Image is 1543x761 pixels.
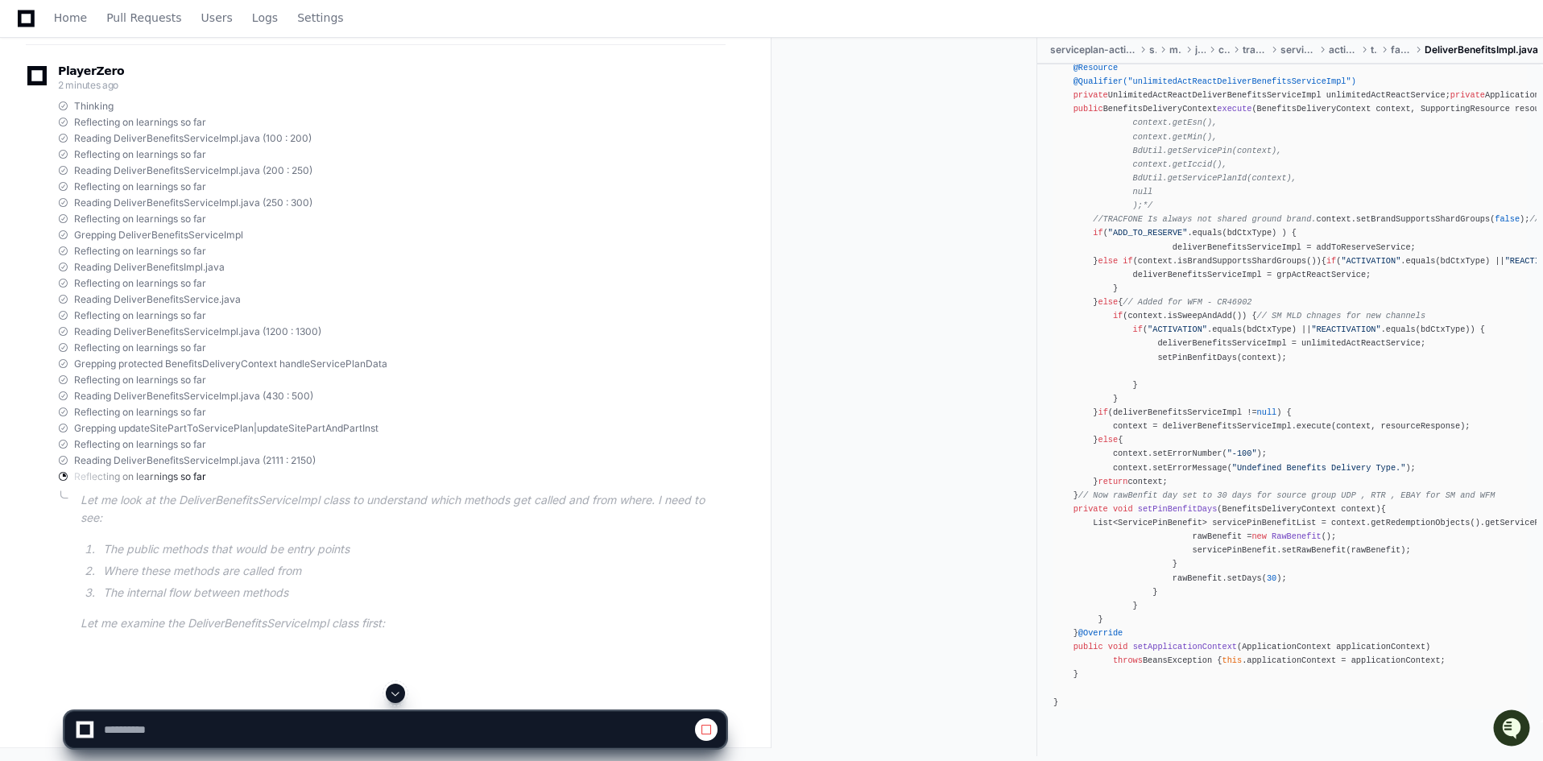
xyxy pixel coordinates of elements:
[16,120,45,149] img: 1756235613930-3d25f9e4-fa56-45dd-b3ad-e072dfbd1548
[106,13,181,23] span: Pull Requests
[1133,642,1237,651] span: setApplicationContext
[1093,214,1316,224] span: //TRACFONE Is always not shared ground brand.
[74,229,243,242] span: Grepping DeliverBenefitsServiceImpl
[160,169,195,181] span: Pylon
[1232,463,1406,473] span: "Undefined Benefits Delivery Type."
[1073,104,1103,114] span: public
[74,422,379,435] span: Grepping updateSitePartToServicePlan|updateSitePartAndPartInst
[74,132,312,145] span: Reading DeliverBenefitsServiceImpl.java (100 : 200)
[1148,325,1207,334] span: "ACTIVATION"
[74,325,321,338] span: Reading DeliverBenefitsServiceImpl.java (1200 : 1300)
[74,454,316,467] span: Reading DeliverBenefitsServiceImpl.java (2111 : 2150)
[1280,43,1316,56] span: serviceplan
[1251,531,1266,541] span: new
[1326,256,1336,266] span: if
[1237,642,1430,651] span: (ApplicationContext applicationContext)
[1113,311,1123,321] span: if
[1218,43,1230,56] span: com
[1217,504,1380,514] span: (BenefitsDeliveryContext context)
[74,438,206,451] span: Reflecting on learnings so far
[1491,708,1535,751] iframe: Open customer support
[1073,642,1103,651] span: public
[1311,325,1380,334] span: "REACTIVATION"
[74,180,206,193] span: Reflecting on learnings so far
[74,406,206,419] span: Reflecting on learnings so far
[1450,90,1485,100] span: private
[74,341,206,354] span: Reflecting on learnings so far
[74,293,241,306] span: Reading DeliverBenefitsService.java
[74,470,206,483] span: Reflecting on learnings so far
[74,390,313,403] span: Reading DeliverBenefitsServiceImpl.java (430 : 500)
[1093,229,1102,238] span: if
[54,13,87,23] span: Home
[74,164,312,177] span: Reading DeliverBenefitsServiceImpl.java (200 : 250)
[1329,43,1358,56] span: activation
[74,277,206,290] span: Reflecting on learnings so far
[1098,256,1118,266] span: else
[16,16,48,48] img: PlayerZero
[1073,90,1108,100] span: private
[74,213,206,225] span: Reflecting on learnings so far
[1123,256,1132,266] span: if
[58,79,118,91] span: 2 minutes ago
[1243,43,1268,56] span: tracfone
[1098,407,1107,417] span: if
[98,584,726,602] li: The internal flow between methods
[74,374,206,387] span: Reflecting on learnings so far
[74,116,206,129] span: Reflecting on learnings so far
[1078,628,1123,638] span: @Override
[55,120,264,136] div: Start new chat
[74,100,114,113] span: Thinking
[1098,297,1118,307] span: else
[114,168,195,181] a: Powered byPylon
[201,13,233,23] span: Users
[58,66,124,76] span: PlayerZero
[1267,573,1276,583] span: 30
[1078,490,1495,500] span: // Now rawBenfit day set to 30 days for source group UDP , RTR , EBAY for SM and WFM
[1391,43,1412,56] span: factory
[1073,77,1356,86] span: @Qualifier("unlimitedActReactDeliverBenefitsServiceImpl")
[1149,43,1156,56] span: src
[1272,531,1322,541] span: RawBenefit
[1123,297,1251,307] span: // Added for WFM - CR46902
[98,540,726,559] li: The public methods that would be entry points
[1098,477,1127,486] span: return
[1257,311,1425,321] span: // SM MLD chnages for new channels
[81,491,726,528] p: Let me look at the DeliverBenefitsServiceImpl class to understand which methods get called and fr...
[16,64,293,90] div: Welcome
[1169,43,1182,56] span: main
[274,125,293,144] button: Start new chat
[252,13,278,23] span: Logs
[81,614,726,633] p: Let me examine the DeliverBenefitsServiceImpl class first:
[1195,43,1206,56] span: java
[1495,214,1520,224] span: false
[1108,229,1188,238] span: "ADD_TO_RESERVE"
[1098,435,1118,445] span: else
[1113,504,1133,514] span: void
[1050,43,1136,56] span: serviceplan-activation-tbv
[1222,656,1242,665] span: this
[1257,407,1277,417] span: null
[74,261,225,274] span: Reading DeliverBenefitsImpl.java
[74,245,206,258] span: Reflecting on learnings so far
[1341,256,1400,266] span: "ACTIVATION"
[1108,642,1128,651] span: void
[1113,656,1143,665] span: throws
[74,196,312,209] span: Reading DeliverBenefitsServiceImpl.java (250 : 300)
[1425,43,1538,56] span: DeliverBenefitsImpl.java
[1073,504,1108,514] span: private
[1371,43,1378,56] span: tbv
[98,562,726,581] li: Where these methods are called from
[74,148,206,161] span: Reflecting on learnings so far
[74,309,206,322] span: Reflecting on learnings so far
[1138,504,1218,514] span: setPinBenfitDays
[1227,449,1257,459] span: "-100"
[1217,104,1251,114] span: execute
[1133,325,1143,334] span: if
[297,13,343,23] span: Settings
[55,136,204,149] div: We're available if you need us!
[1073,63,1118,72] span: @Resource
[74,358,387,370] span: Grepping protected BenefitsDeliveryContext handleServicePlanData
